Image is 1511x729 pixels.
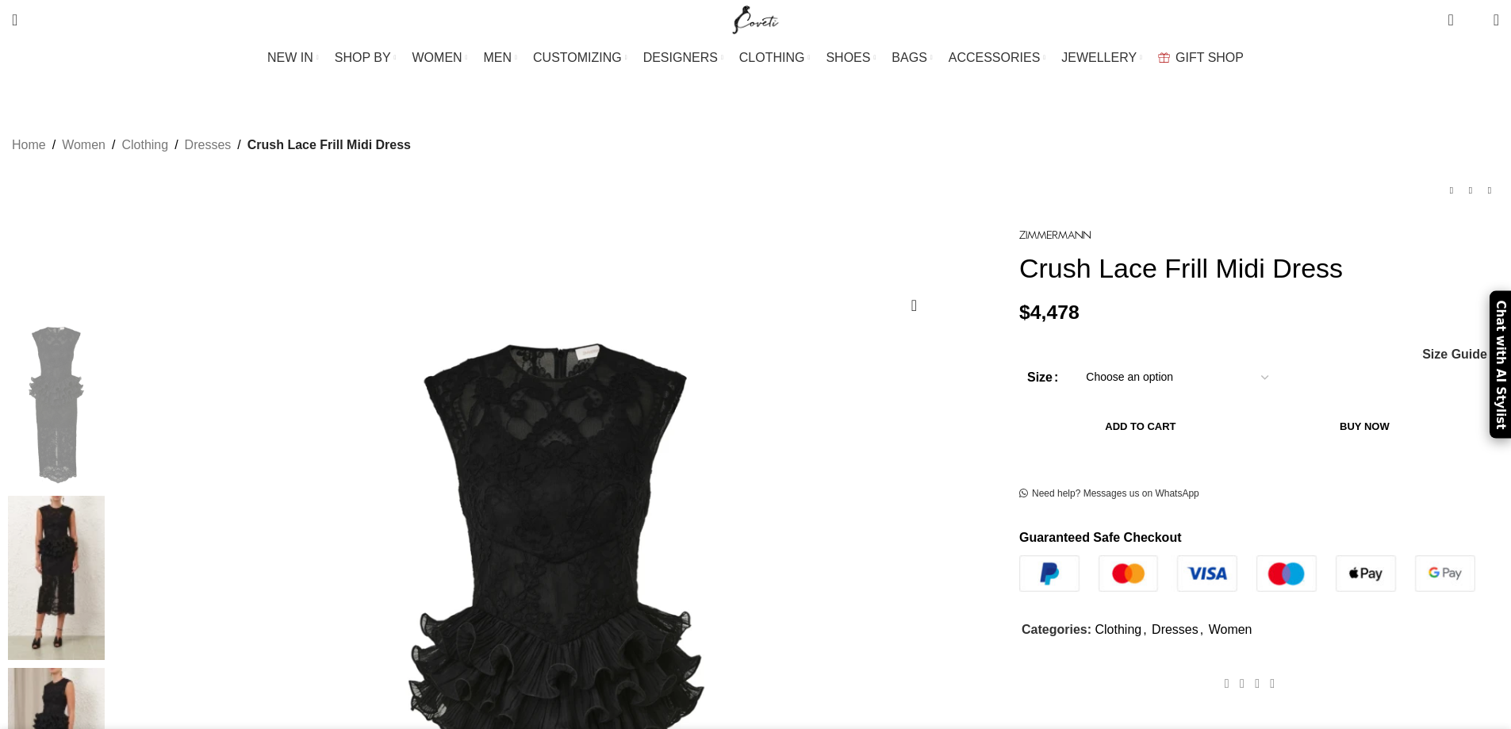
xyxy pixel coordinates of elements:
[1265,672,1280,695] a: WhatsApp social link
[1469,16,1481,28] span: 0
[533,42,627,74] a: CUSTOMIZING
[267,50,313,65] span: NEW IN
[1422,348,1487,361] span: Size Guide
[1019,301,1080,323] bdi: 4,478
[121,135,168,155] a: Clothing
[949,50,1041,65] span: ACCESSORIES
[1449,8,1461,20] span: 0
[1442,181,1461,200] a: Previous product
[826,42,876,74] a: SHOES
[1143,620,1146,640] span: ,
[8,323,105,488] img: Zimmermann dress
[949,42,1046,74] a: ACCESSORIES
[484,50,512,65] span: MEN
[739,42,811,74] a: CLOTHING
[892,42,932,74] a: BAGS
[1027,410,1254,443] button: Add to cart
[1019,231,1091,240] img: Zimmermann
[1019,531,1182,544] strong: Guaranteed Safe Checkout
[185,135,232,155] a: Dresses
[1061,50,1137,65] span: JEWELLERY
[1019,555,1475,592] img: guaranteed-safe-checkout-bordered.j
[1480,181,1499,200] a: Next product
[1249,672,1264,695] a: Pinterest social link
[643,42,723,74] a: DESIGNERS
[1019,488,1199,501] a: Need help? Messages us on WhatsApp
[1421,348,1487,361] a: Size Guide
[335,50,391,65] span: SHOP BY
[1158,42,1244,74] a: GIFT SHOP
[412,42,468,74] a: WOMEN
[1466,4,1482,36] div: My Wishlist
[4,4,25,36] a: Search
[533,50,622,65] span: CUSTOMIZING
[1027,367,1058,388] label: Size
[1262,410,1467,443] button: Buy now
[484,42,517,74] a: MEN
[1095,623,1141,636] a: Clothing
[1158,52,1170,63] img: GiftBag
[1234,672,1249,695] a: X social link
[1440,4,1461,36] a: 0
[643,50,718,65] span: DESIGNERS
[62,135,105,155] a: Women
[335,42,397,74] a: SHOP BY
[729,12,782,25] a: Site logo
[1152,623,1198,636] a: Dresses
[247,135,411,155] span: Crush Lace Frill Midi Dress
[1200,620,1203,640] span: ,
[267,42,319,74] a: NEW IN
[1175,50,1244,65] span: GIFT SHOP
[12,135,411,155] nav: Breadcrumb
[1019,301,1030,323] span: $
[892,50,926,65] span: BAGS
[739,50,805,65] span: CLOTHING
[826,50,870,65] span: SHOES
[1061,42,1142,74] a: JEWELLERY
[1019,252,1499,285] h1: Crush Lace Frill Midi Dress
[8,496,105,661] img: Zimmermann dresses
[1209,623,1252,636] a: Women
[412,50,462,65] span: WOMEN
[12,135,46,155] a: Home
[1219,672,1234,695] a: Facebook social link
[1022,623,1091,636] span: Categories:
[4,42,1507,74] div: Main navigation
